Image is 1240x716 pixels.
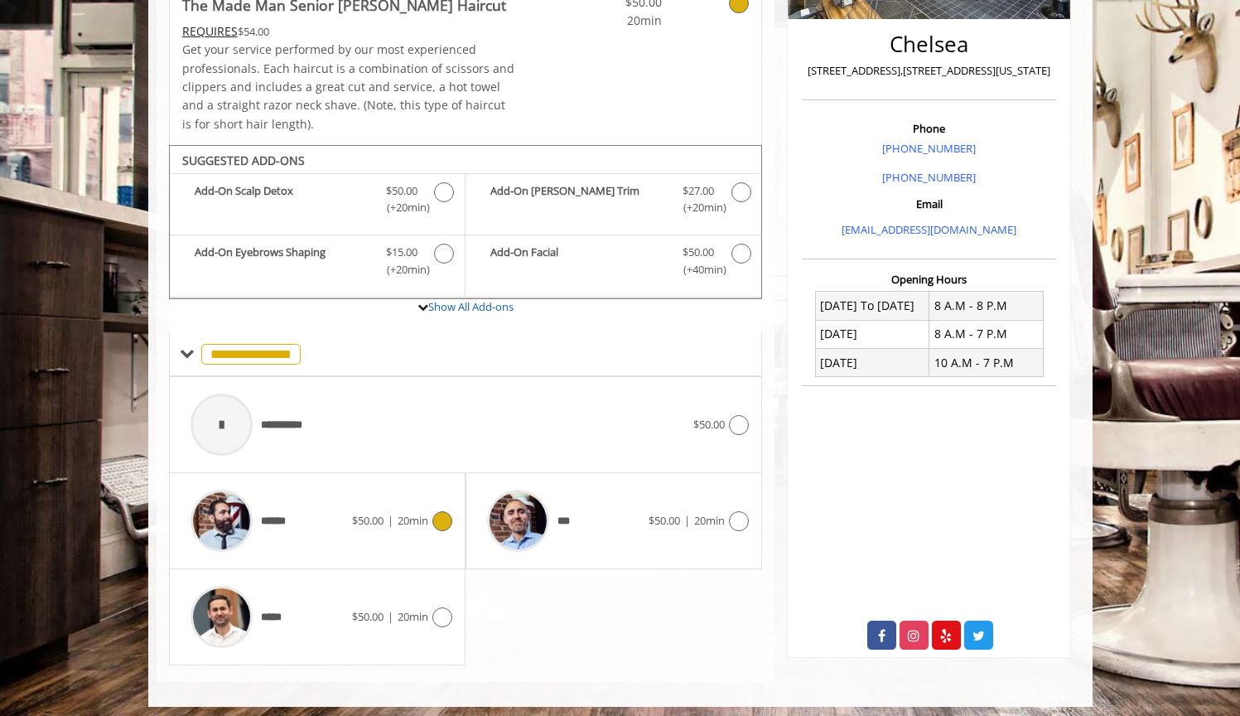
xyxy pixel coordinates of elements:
[377,199,426,216] span: (+20min )
[683,244,714,261] span: $50.00
[428,299,514,314] a: Show All Add-ons
[352,513,384,528] span: $50.00
[182,41,515,133] p: Get your service performed by our most experienced professionals. Each haircut is a combination o...
[806,62,1052,80] p: [STREET_ADDRESS],[STREET_ADDRESS][US_STATE]
[842,222,1016,237] a: [EMAIL_ADDRESS][DOMAIN_NAME]
[386,244,417,261] span: $15.00
[882,141,976,156] a: [PHONE_NUMBER]
[673,199,722,216] span: (+20min )
[388,513,393,528] span: |
[195,244,369,278] b: Add-On Eyebrows Shaping
[182,23,238,39] span: This service needs some Advance to be paid before we block your appointment
[182,152,305,168] b: SUGGESTED ADD-ONS
[377,261,426,278] span: (+20min )
[694,513,725,528] span: 20min
[929,320,1044,348] td: 8 A.M - 7 P.M
[929,292,1044,320] td: 8 A.M - 8 P.M
[178,244,456,283] label: Add-On Eyebrows Shaping
[490,244,666,278] b: Add-On Facial
[693,417,725,432] span: $50.00
[929,349,1044,377] td: 10 A.M - 7 P.M
[649,513,680,528] span: $50.00
[684,513,690,528] span: |
[815,349,929,377] td: [DATE]
[564,12,662,30] span: 20min
[673,261,722,278] span: (+40min )
[352,609,384,624] span: $50.00
[474,244,753,283] label: Add-On Facial
[490,182,666,217] b: Add-On [PERSON_NAME] Trim
[806,123,1052,134] h3: Phone
[806,198,1052,210] h3: Email
[815,292,929,320] td: [DATE] To [DATE]
[169,145,763,299] div: The Made Man Senior Barber Haircut Add-onS
[683,182,714,200] span: $27.00
[806,32,1052,56] h2: Chelsea
[398,609,428,624] span: 20min
[178,182,456,221] label: Add-On Scalp Detox
[474,182,753,221] label: Add-On Beard Trim
[882,170,976,185] a: [PHONE_NUMBER]
[388,609,393,624] span: |
[182,22,515,41] div: $54.00
[398,513,428,528] span: 20min
[815,320,929,348] td: [DATE]
[195,182,369,217] b: Add-On Scalp Detox
[386,182,417,200] span: $50.00
[802,273,1056,285] h3: Opening Hours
